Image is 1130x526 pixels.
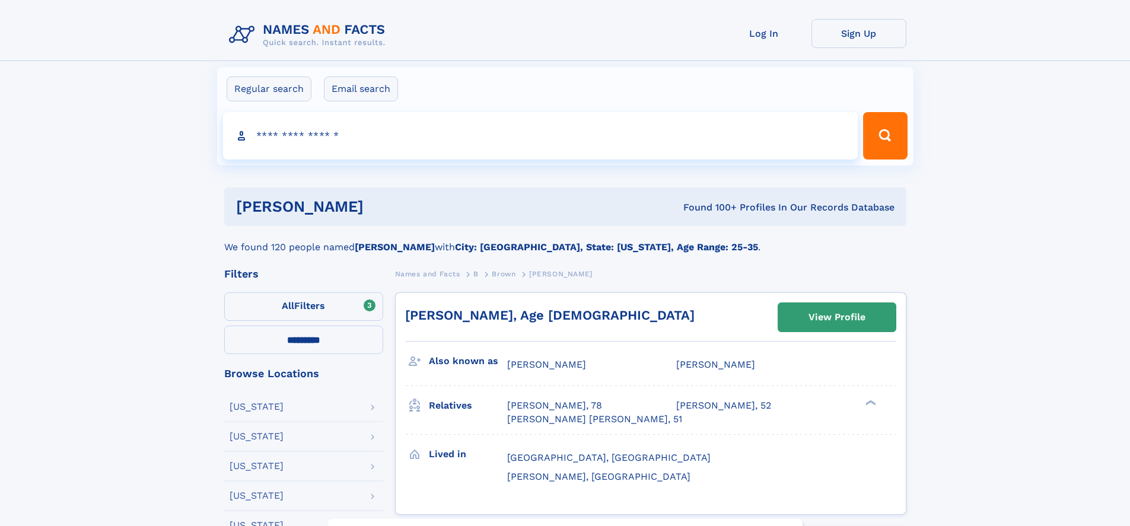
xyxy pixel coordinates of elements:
[863,112,907,160] button: Search Button
[224,368,383,379] div: Browse Locations
[224,269,383,279] div: Filters
[676,359,755,370] span: [PERSON_NAME]
[808,304,865,331] div: View Profile
[429,444,507,464] h3: Lived in
[507,413,682,426] a: [PERSON_NAME] [PERSON_NAME], 51
[862,399,877,407] div: ❯
[507,399,602,412] a: [PERSON_NAME], 78
[230,432,284,441] div: [US_STATE]
[224,226,906,254] div: We found 120 people named with .
[778,303,896,331] a: View Profile
[224,19,395,51] img: Logo Names and Facts
[429,396,507,416] h3: Relatives
[523,201,895,214] div: Found 100+ Profiles In Our Records Database
[492,266,515,281] a: Brown
[529,270,593,278] span: [PERSON_NAME]
[455,241,758,253] b: City: [GEOGRAPHIC_DATA], State: [US_STATE], Age Range: 25-35
[429,351,507,371] h3: Also known as
[324,76,398,101] label: Email search
[223,112,858,160] input: search input
[473,266,479,281] a: B
[492,270,515,278] span: Brown
[405,308,695,323] a: [PERSON_NAME], Age [DEMOGRAPHIC_DATA]
[717,19,811,48] a: Log In
[230,491,284,501] div: [US_STATE]
[282,300,294,311] span: All
[395,266,460,281] a: Names and Facts
[507,471,690,482] span: [PERSON_NAME], [GEOGRAPHIC_DATA]
[230,402,284,412] div: [US_STATE]
[473,270,479,278] span: B
[507,359,586,370] span: [PERSON_NAME]
[227,76,311,101] label: Regular search
[811,19,906,48] a: Sign Up
[236,199,524,214] h1: [PERSON_NAME]
[676,399,771,412] a: [PERSON_NAME], 52
[507,452,711,463] span: [GEOGRAPHIC_DATA], [GEOGRAPHIC_DATA]
[355,241,435,253] b: [PERSON_NAME]
[224,292,383,321] label: Filters
[230,461,284,471] div: [US_STATE]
